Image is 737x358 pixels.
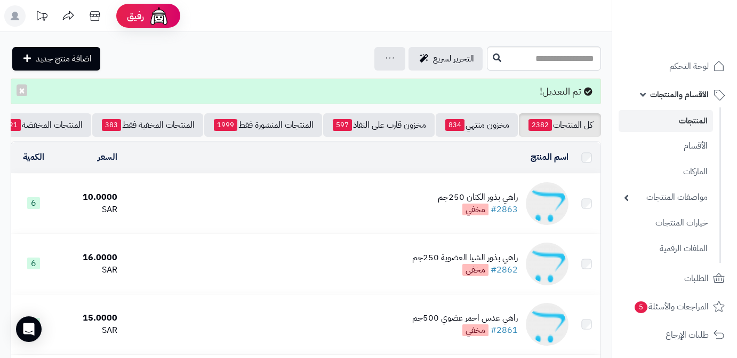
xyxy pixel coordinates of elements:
img: راهي بذور الكتان 250جم [526,182,568,225]
a: الأقسام [619,135,713,158]
a: طلبات الإرجاع [619,322,731,348]
img: logo-2.png [664,20,727,43]
a: التحرير لسريع [408,47,483,71]
img: راهي عدس احمر عضوي 500جم [526,303,568,346]
a: المنتجات المخفية فقط383 [92,113,203,137]
div: SAR [61,324,117,337]
span: 2382 [528,119,552,131]
span: اضافة منتج جديد [36,52,92,65]
span: 1999 [214,119,237,131]
a: #2862 [491,263,518,276]
span: المراجعات والأسئلة [634,299,709,314]
div: راهي بذور الكتان 250جم [438,191,518,204]
div: راهي بذور الشيا العضوية 250جم [412,252,518,264]
a: خيارات المنتجات [619,212,713,235]
span: التحرير لسريع [433,52,474,65]
span: مخفي [462,264,488,276]
a: الكمية [23,151,44,164]
div: 15.0000 [61,312,117,324]
div: SAR [61,264,117,276]
span: مخفي [462,204,488,215]
a: مخزون قارب على النفاذ597 [323,113,435,137]
div: تم التعديل! [11,79,601,104]
div: 16.0000 [61,252,117,264]
a: المنتجات [619,110,713,132]
span: 21 [6,119,21,131]
a: الماركات [619,160,713,183]
a: #2863 [491,203,518,216]
a: مخزون منتهي834 [436,113,518,137]
div: 10.0000 [61,191,117,204]
div: راهي عدس احمر عضوي 500جم [412,312,518,324]
span: 383 [102,119,121,131]
a: مواصفات المنتجات [619,186,713,209]
a: كل المنتجات2382 [519,113,601,137]
button: × [17,84,27,96]
span: 6 [27,197,40,209]
span: مخفي [462,324,488,336]
a: اضافة منتج جديد [12,47,100,71]
span: رفيق [127,10,144,22]
span: الطلبات [684,271,709,286]
a: اسم المنتج [531,151,568,164]
span: 6 [27,258,40,269]
span: لوحة التحكم [669,59,709,74]
div: SAR [61,204,117,216]
img: ai-face.png [148,5,170,27]
a: #2861 [491,324,518,337]
a: الملفات الرقمية [619,237,713,260]
a: الطلبات [619,266,731,291]
span: طلبات الإرجاع [666,328,709,343]
span: 834 [445,119,464,131]
a: السعر [98,151,117,164]
span: 5 [634,301,647,313]
a: لوحة التحكم [619,53,731,79]
img: راهي بذور الشيا العضوية 250جم [526,243,568,285]
a: المراجعات والأسئلة5 [619,294,731,320]
a: تحديثات المنصة [28,5,55,29]
span: 597 [333,119,352,131]
a: المنتجات المنشورة فقط1999 [204,113,322,137]
span: الأقسام والمنتجات [650,87,709,102]
div: Open Intercom Messenger [16,316,42,342]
